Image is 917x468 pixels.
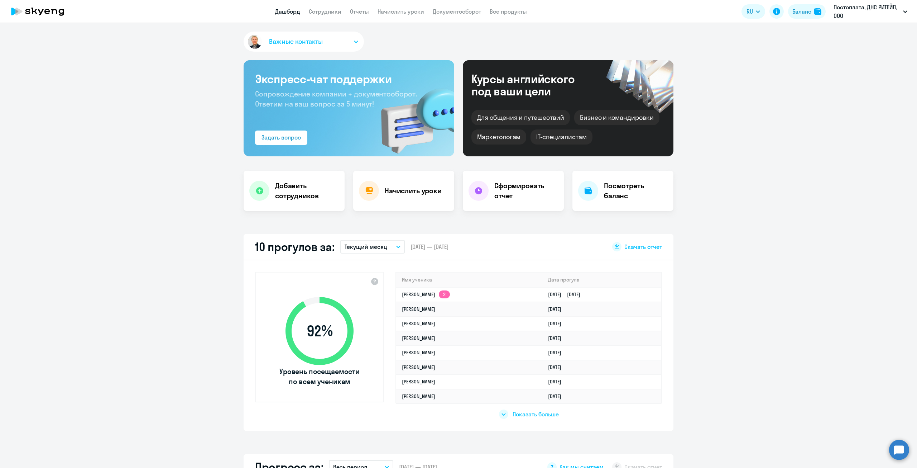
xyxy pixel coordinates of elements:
div: Баланс [792,7,811,16]
span: [DATE] — [DATE] [411,243,448,251]
button: RU [741,4,765,19]
h3: Экспресс-чат поддержки [255,72,443,86]
span: Уровень посещаемости по всем ученикам [278,367,361,387]
a: [DATE][DATE] [548,291,586,298]
div: Задать вопрос [261,133,301,142]
a: Сотрудники [309,8,341,15]
div: IT-специалистам [530,129,592,145]
div: Маркетологам [471,129,526,145]
a: [PERSON_NAME] [402,393,435,400]
h2: 10 прогулов за: [255,240,335,254]
a: [PERSON_NAME] [402,378,435,385]
th: Дата прогула [542,273,661,287]
th: Имя ученика [396,273,542,287]
span: Сопровождение компании + документооборот. Ответим на ваш вопрос за 5 минут! [255,89,417,108]
a: Отчеты [350,8,369,15]
button: Задать вопрос [255,131,307,145]
span: Скачать отчет [624,243,662,251]
a: [DATE] [548,306,567,312]
app-skyeng-badge: 2 [439,290,450,298]
a: [DATE] [548,349,567,356]
a: Все продукты [490,8,527,15]
a: Документооборот [433,8,481,15]
div: Для общения и путешествий [471,110,570,125]
span: 92 % [278,322,361,340]
span: RU [746,7,753,16]
a: Начислить уроки [378,8,424,15]
a: [PERSON_NAME] [402,335,435,341]
a: Дашборд [275,8,300,15]
a: [PERSON_NAME]2 [402,291,450,298]
a: [DATE] [548,335,567,341]
a: [DATE] [548,393,567,400]
button: Постоплата, ДНС РИТЕЙЛ, ООО [830,3,911,20]
button: Важные контакты [244,32,364,52]
h4: Добавить сотрудников [275,181,339,201]
a: [DATE] [548,378,567,385]
img: avatar [246,33,263,50]
a: [PERSON_NAME] [402,364,435,370]
img: balance [814,8,821,15]
div: Курсы английского под ваши цели [471,73,594,97]
p: Текущий месяц [345,242,387,251]
a: [DATE] [548,320,567,327]
a: [PERSON_NAME] [402,306,435,312]
a: [PERSON_NAME] [402,349,435,356]
span: Показать больше [513,410,559,418]
h4: Начислить уроки [385,186,442,196]
div: Бизнес и командировки [574,110,659,125]
button: Текущий месяц [340,240,405,254]
span: Важные контакты [269,37,323,46]
button: Балансbalance [788,4,826,19]
h4: Сформировать отчет [494,181,558,201]
h4: Посмотреть баланс [604,181,668,201]
a: [PERSON_NAME] [402,320,435,327]
a: [DATE] [548,364,567,370]
p: Постоплата, ДНС РИТЕЙЛ, ООО [834,3,900,20]
img: bg-img [371,76,454,156]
